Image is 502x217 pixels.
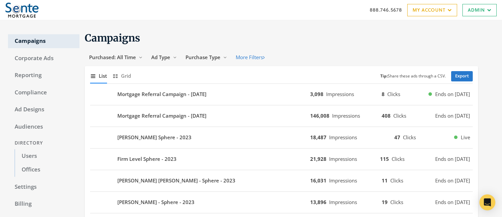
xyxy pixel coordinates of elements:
span: Ad Type [151,54,170,60]
b: 408 [382,112,391,119]
button: More Filters [231,51,269,63]
span: Impressions [329,156,357,162]
a: Offices [15,163,79,177]
a: Ad Designs [8,103,79,117]
button: Grid [112,69,131,83]
b: 8 [382,91,385,97]
a: Settings [8,180,79,194]
b: 11 [382,177,388,184]
b: Tip: [380,73,388,79]
span: Ends on [DATE] [435,177,470,184]
b: [PERSON_NAME] Sphere - 2023 [117,134,191,141]
span: Impressions [329,199,357,205]
span: Clicks [403,134,416,141]
b: 18,487 [310,134,326,141]
b: 13,896 [310,199,326,205]
div: Directory [8,137,79,149]
span: Impressions [329,134,357,141]
span: Purchased: All Time [89,54,136,60]
span: Clicks [387,91,400,97]
span: Clicks [392,156,405,162]
span: Clicks [390,177,403,184]
a: 888.746.5678 [370,6,402,13]
span: Grid [121,72,131,80]
a: Compliance [8,86,79,100]
span: Live [461,134,470,141]
span: Purchase Type [186,54,220,60]
button: Ad Type [147,51,181,63]
span: Ends on [DATE] [435,198,470,206]
a: My Account [407,4,457,16]
a: Campaigns [8,34,79,48]
span: Impressions [332,112,360,119]
a: Billing [8,197,79,211]
button: [PERSON_NAME] [PERSON_NAME] - Sphere - 202316,031Impressions11ClicksEnds on [DATE] [90,173,473,189]
a: Users [15,149,79,163]
span: Impressions [326,91,354,97]
b: [PERSON_NAME] - Sphere - 2023 [117,198,194,206]
a: Audiences [8,120,79,134]
button: Purchase Type [181,51,231,63]
b: 19 [382,199,388,205]
b: 47 [394,134,400,141]
span: Clicks [390,199,403,205]
b: Mortgage Referral Campaign - [DATE] [117,90,206,98]
span: Ends on [DATE] [435,155,470,163]
b: [PERSON_NAME] [PERSON_NAME] - Sphere - 2023 [117,177,235,184]
a: Reporting [8,68,79,82]
span: List [99,72,107,80]
div: Open Intercom Messenger [479,194,495,210]
b: Mortgage Referral Campaign - [DATE] [117,112,206,120]
b: 21,928 [310,156,326,162]
b: 146,008 [310,112,329,119]
b: 115 [380,156,389,162]
span: Ends on [DATE] [435,112,470,120]
span: Impressions [329,177,357,184]
a: Corporate Ads [8,52,79,65]
button: Mortgage Referral Campaign - [DATE]146,008Impressions408ClicksEnds on [DATE] [90,108,473,124]
b: 16,031 [310,177,326,184]
b: 3,098 [310,91,323,97]
small: Share these ads through a CSV. [380,73,446,79]
button: Mortgage Referral Campaign - [DATE]3,098Impressions8ClicksEnds on [DATE] [90,86,473,102]
button: Firm Level Sphere - 202321,928Impressions115ClicksEnds on [DATE] [90,151,473,167]
button: Purchased: All Time [85,51,147,63]
a: Admin [462,4,497,16]
button: [PERSON_NAME] Sphere - 202318,487Impressions47ClicksLive [90,130,473,146]
a: Export [451,71,473,81]
b: Firm Level Sphere - 2023 [117,155,177,163]
button: [PERSON_NAME] - Sphere - 202313,896Impressions19ClicksEnds on [DATE] [90,194,473,210]
span: Ends on [DATE] [435,90,470,98]
img: Adwerx [5,3,39,18]
button: List [90,69,107,83]
span: Campaigns [85,32,140,44]
span: Clicks [393,112,406,119]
